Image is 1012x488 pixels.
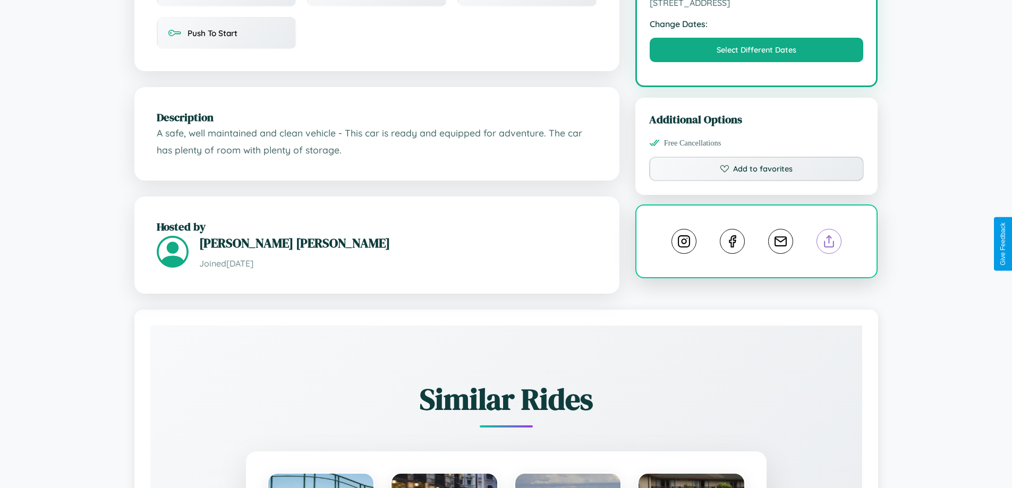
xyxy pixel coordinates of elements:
[188,379,825,419] h2: Similar Rides
[664,139,721,148] span: Free Cancellations
[649,157,864,181] button: Add to favorites
[188,28,237,38] span: Push To Start
[649,112,864,127] h3: Additional Options
[157,219,597,234] h2: Hosted by
[157,125,597,158] p: A safe, well maintained and clean vehicle - This car is ready and equipped for adventure. The car...
[157,109,597,125] h2: Description
[650,38,864,62] button: Select Different Dates
[999,222,1007,266] div: Give Feedback
[199,256,597,271] p: Joined [DATE]
[199,234,597,252] h3: [PERSON_NAME] [PERSON_NAME]
[650,19,864,29] strong: Change Dates:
